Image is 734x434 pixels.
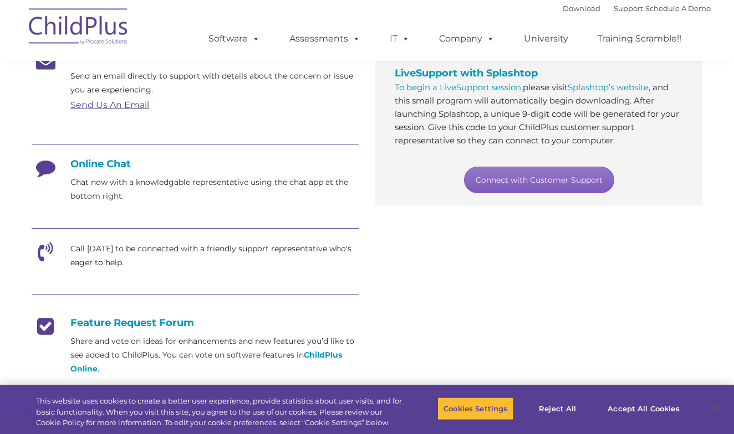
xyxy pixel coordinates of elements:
[395,67,538,79] span: LiveSupport with Splashtop
[563,4,711,13] font: |
[614,4,643,13] a: Support
[645,4,711,13] a: Schedule A Demo
[568,82,649,92] a: Splashtop’s website
[70,69,359,97] p: Send an email directly to support with details about the concern or issue you are experiencing.
[395,81,683,147] p: please visit , and this small program will automatically begin downloading. After launching Splas...
[437,397,513,420] button: Cookies Settings
[602,397,685,420] button: Accept All Cookies
[70,175,359,203] p: Chat now with a knowledgable representative using the chat app at the bottom right.
[70,242,359,270] p: Call [DATE] to be connected with a friendly support representative who's eager to help.
[23,1,134,56] img: ChildPlus by Procare Solutions
[587,28,692,50] a: Training Scramble!!
[464,167,614,193] a: Connect with Customer Support
[36,396,404,428] div: This website uses cookies to create a better user experience, provide statistics about user visit...
[704,396,728,421] button: Close
[70,100,149,110] a: Send Us An Email
[395,82,523,92] a: To begin a LiveSupport session,
[70,334,359,376] p: Share and vote on ideas for enhancements and new features you’d like to see added to ChildPlus. Y...
[278,28,371,50] a: Assessments
[523,397,592,420] button: Reject All
[428,28,506,50] a: Company
[513,28,579,50] a: University
[32,317,359,329] h4: Feature Request Forum
[197,28,271,50] a: Software
[563,4,600,13] a: Download
[379,28,421,50] a: IT
[32,158,359,170] h4: Online Chat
